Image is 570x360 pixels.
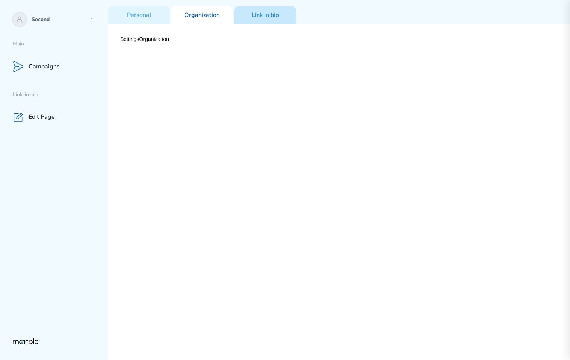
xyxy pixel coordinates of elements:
[13,91,108,98] p: Link-in-bio
[127,11,151,19] p: Personal
[29,63,60,71] p: Campaigns
[13,41,108,48] p: Main
[108,24,570,360] div: SettingsOrganization
[184,11,220,19] p: Organization
[32,16,87,23] p: Second
[29,113,55,121] p: Edit Page
[252,11,279,19] p: Link in bio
